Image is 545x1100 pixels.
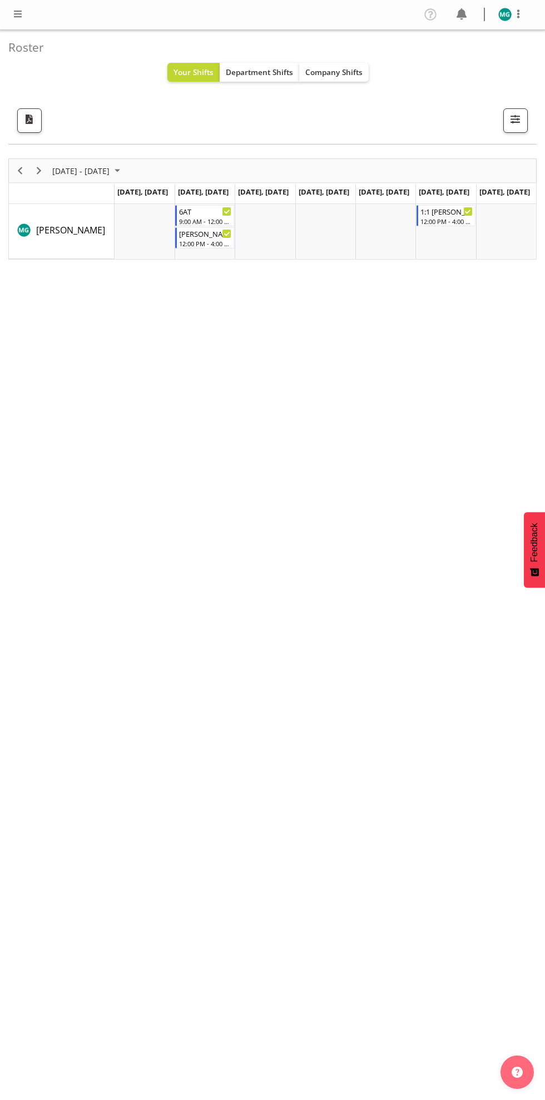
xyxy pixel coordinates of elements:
div: Min Guo"s event - Morgan 1:1 Weekday Day Begin From Tuesday, September 9, 2025 at 12:00:00 PM GMT... [175,227,234,248]
h4: Roster [8,41,528,54]
span: [DATE], [DATE] [238,187,289,197]
div: previous period [11,159,29,182]
span: Feedback [529,523,539,562]
button: Filter Shifts [503,108,528,133]
span: [DATE], [DATE] [359,187,409,197]
span: [DATE] - [DATE] [51,164,111,178]
div: Min Guo"s event - 1:1 Ashley P Support Begin From Saturday, September 13, 2025 at 12:00:00 PM GMT... [417,205,475,226]
span: Company Shifts [305,67,363,77]
button: Company Shifts [299,63,369,82]
button: Your Shifts [167,63,220,82]
span: [DATE], [DATE] [419,187,469,197]
div: 6AT [179,206,231,217]
div: Timeline Week of September 8, 2025 [8,158,537,260]
div: September 08 - 14, 2025 [48,159,127,182]
div: 12:00 PM - 4:00 PM [420,217,473,226]
div: [PERSON_NAME] 1:1 Weekday Day [179,228,231,239]
div: 12:00 PM - 4:00 PM [179,239,231,248]
button: Department Shifts [220,63,299,82]
span: [DATE], [DATE] [178,187,229,197]
span: Your Shifts [174,67,214,77]
div: 9:00 AM - 12:00 PM [179,217,231,226]
button: Feedback - Show survey [524,512,545,588]
button: Previous [13,164,28,178]
div: 1:1 [PERSON_NAME] P Support [420,206,473,217]
a: [PERSON_NAME] [36,223,105,237]
span: Department Shifts [226,67,293,77]
span: [DATE], [DATE] [117,187,168,197]
button: Next [32,164,47,178]
span: [DATE], [DATE] [479,187,530,197]
table: Timeline Week of September 8, 2025 [115,204,536,259]
img: help-xxl-2.png [512,1067,523,1078]
span: [DATE], [DATE] [299,187,349,197]
button: Download a PDF of the roster according to the set date range. [17,108,42,133]
span: [PERSON_NAME] [36,224,105,236]
td: Min Guo resource [9,204,115,259]
div: Min Guo"s event - 6AT Begin From Tuesday, September 9, 2025 at 9:00:00 AM GMT+12:00 Ends At Tuesd... [175,205,234,226]
div: next period [29,159,48,182]
button: September 2025 [51,164,125,178]
img: min-guo11569.jpg [498,8,512,21]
